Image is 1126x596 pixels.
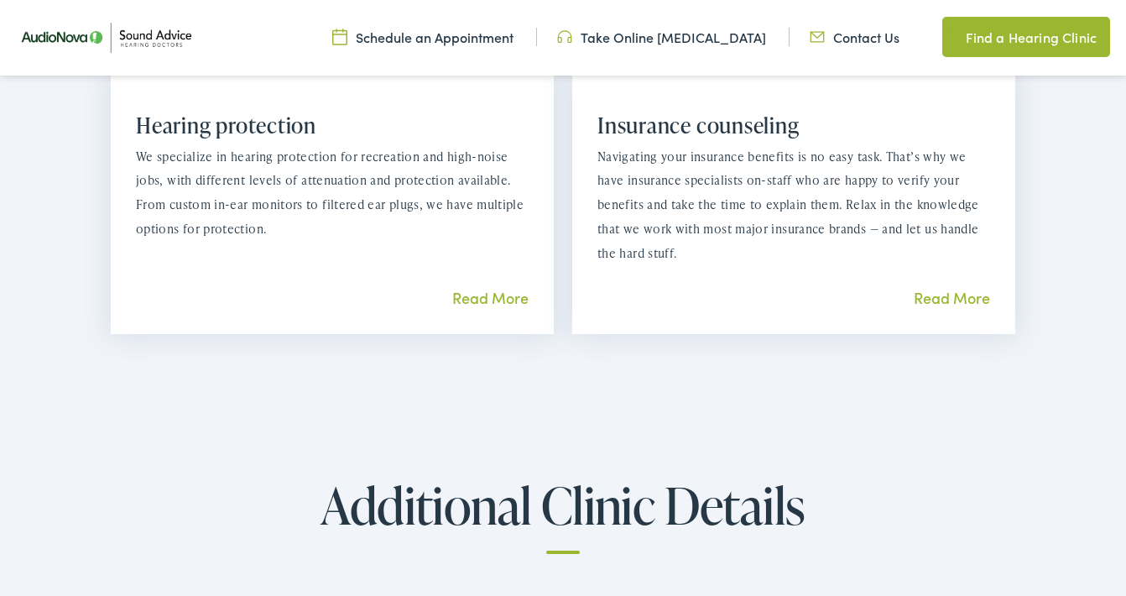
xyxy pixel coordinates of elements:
[557,28,766,46] a: Take Online [MEDICAL_DATA]
[452,287,529,308] a: Read More
[332,28,347,46] img: Calendar icon in a unique green color, symbolizing scheduling or date-related features.
[332,28,513,46] a: Schedule an Appointment
[136,112,529,139] h2: Hearing protection
[557,28,572,46] img: Headphone icon in a unique green color, suggesting audio-related services or features.
[597,145,990,266] p: Navigating your insurance benefits is no easy task. That’s why we have insurance specialists on-s...
[102,478,1024,554] h2: Additional Clinic Details
[810,28,899,46] a: Contact Us
[942,17,1110,57] a: Find a Hearing Clinic
[942,27,957,47] img: Map pin icon in a unique green color, indicating location-related features or services.
[914,287,990,308] a: Read More
[597,112,990,139] h2: Insurance counseling
[136,145,529,242] p: We specialize in hearing protection for recreation and high-noise jobs, with different levels of ...
[810,28,825,46] img: Icon representing mail communication in a unique green color, indicative of contact or communicat...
